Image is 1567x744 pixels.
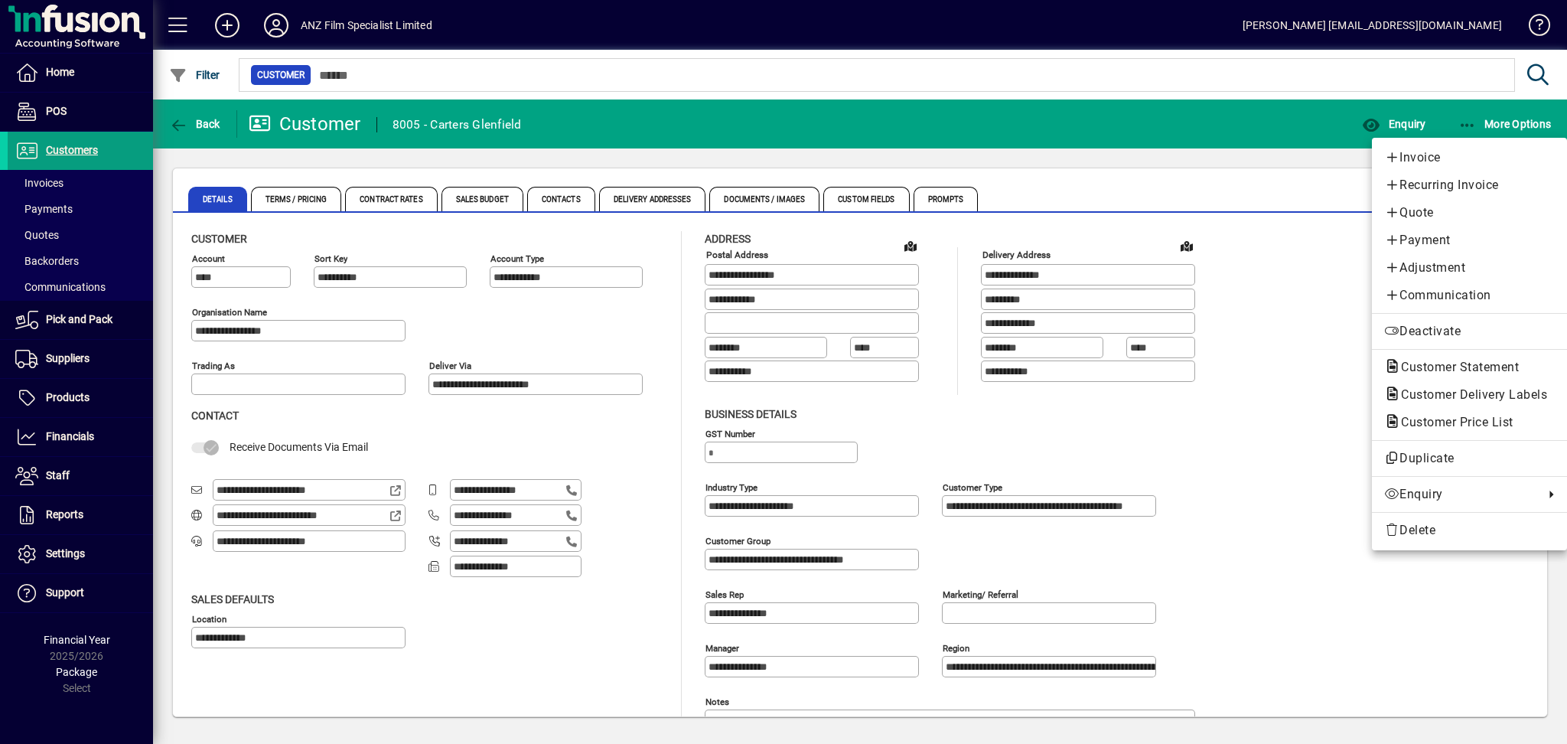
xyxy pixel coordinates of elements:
[1384,360,1526,374] span: Customer Statement
[1372,318,1567,345] button: Deactivate customer
[1384,415,1521,429] span: Customer Price List
[1384,259,1555,277] span: Adjustment
[1384,322,1555,341] span: Deactivate
[1384,521,1555,540] span: Delete
[1384,387,1555,402] span: Customer Delivery Labels
[1384,204,1555,222] span: Quote
[1384,148,1555,167] span: Invoice
[1384,449,1555,468] span: Duplicate
[1384,176,1555,194] span: Recurring Invoice
[1384,231,1555,250] span: Payment
[1384,286,1555,305] span: Communication
[1384,485,1536,504] span: Enquiry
